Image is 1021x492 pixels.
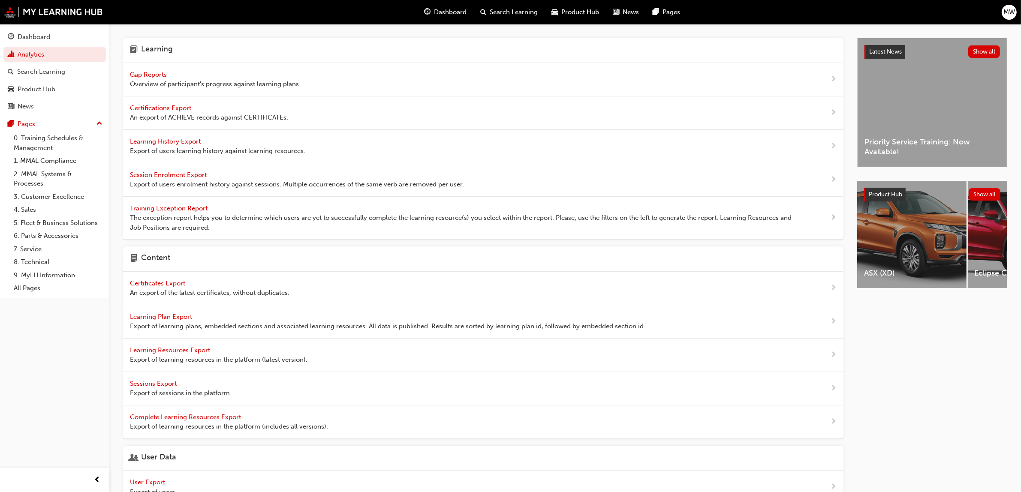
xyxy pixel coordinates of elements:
span: next-icon [830,383,837,394]
a: 7. Service [10,243,106,256]
span: Product Hub [562,7,599,17]
button: Show all [969,188,1001,201]
a: Dashboard [3,29,106,45]
span: Export of learning resources in the platform (latest version). [130,355,307,365]
a: Complete Learning Resources Export Export of learning resources in the platform (includes all ver... [123,405,843,439]
span: An export of the latest certificates, without duplicates. [130,288,289,298]
img: mmal [4,6,103,18]
h4: Content [141,253,170,264]
span: next-icon [830,283,837,294]
span: next-icon [830,108,837,118]
span: guage-icon [425,7,431,18]
span: Product Hub [869,191,902,198]
span: next-icon [830,74,837,85]
span: chart-icon [8,51,14,59]
a: search-iconSearch Learning [474,3,545,21]
span: Export of sessions in the platform. [130,388,232,398]
span: search-icon [481,7,487,18]
span: Session Enrolment Export [130,171,208,179]
a: All Pages [10,282,106,295]
span: News [623,7,639,17]
span: guage-icon [8,33,14,41]
a: Learning Plan Export Export of learning plans, embedded sections and associated learning resource... [123,305,843,339]
span: Sessions Export [130,380,178,387]
a: 2. MMAL Systems & Processes [10,168,106,190]
span: Export of learning plans, embedded sections and associated learning resources. All data is publis... [130,321,645,331]
span: Pages [663,7,681,17]
span: Certifications Export [130,104,193,112]
a: 4. Sales [10,203,106,216]
span: page-icon [130,253,138,264]
span: Learning History Export [130,138,202,145]
a: guage-iconDashboard [418,3,474,21]
button: Pages [3,116,106,132]
span: news-icon [613,7,620,18]
a: Latest NewsShow all [864,45,1000,59]
span: An export of ACHIEVE records against CERTIFICATEs. [130,113,288,123]
span: prev-icon [94,475,101,486]
a: Learning Resources Export Export of learning resources in the platform (latest version).next-icon [123,339,843,372]
span: user-icon [130,453,138,464]
div: Pages [18,119,35,129]
span: up-icon [96,118,102,129]
button: DashboardAnalyticsSearch LearningProduct HubNews [3,27,106,116]
span: pages-icon [8,120,14,128]
a: Analytics [3,47,106,63]
a: 9. MyLH Information [10,269,106,282]
span: Learning Plan Export [130,313,194,321]
a: 6. Parts & Accessories [10,229,106,243]
span: next-icon [830,174,837,185]
button: Show all [968,45,1000,58]
span: Overview of participant's progress against learning plans. [130,79,301,89]
a: Product Hub [3,81,106,97]
span: next-icon [830,350,837,360]
a: 1. MMAL Compliance [10,154,106,168]
a: Learning History Export Export of users learning history against learning resources.next-icon [123,130,843,163]
span: Priority Service Training: Now Available! [864,137,1000,156]
span: pages-icon [653,7,660,18]
a: 0. Training Schedules & Management [10,132,106,154]
span: Export of users learning history against learning resources. [130,146,305,156]
span: The exception report helps you to determine which users are yet to successfully complete the lear... [130,213,803,232]
span: User Export [130,478,167,486]
span: car-icon [8,86,14,93]
a: Certifications Export An export of ACHIEVE records against CERTIFICATEs.next-icon [123,96,843,130]
a: ASX (XD) [857,181,967,288]
a: Gap Reports Overview of participant's progress against learning plans.next-icon [123,63,843,96]
span: Complete Learning Resources Export [130,413,243,421]
span: learning-icon [130,45,138,56]
a: Certificates Export An export of the latest certificates, without duplicates.next-icon [123,272,843,305]
a: 8. Technical [10,255,106,269]
span: Export of users enrolment history against sessions. Multiple occurrences of the same verb are rem... [130,180,464,189]
a: Product HubShow all [864,188,1000,201]
span: search-icon [8,68,14,76]
span: Dashboard [434,7,467,17]
span: news-icon [8,103,14,111]
span: Training Exception Report [130,204,209,212]
span: next-icon [830,316,837,327]
span: Export of learning resources in the platform (includes all versions). [130,422,328,432]
div: Product Hub [18,84,55,94]
div: Dashboard [18,32,50,42]
span: Gap Reports [130,71,169,78]
a: news-iconNews [606,3,646,21]
a: Training Exception Report The exception report helps you to determine which users are yet to succ... [123,197,843,240]
a: car-iconProduct Hub [545,3,606,21]
h4: Learning [141,45,173,56]
a: Search Learning [3,64,106,80]
span: next-icon [830,141,837,152]
span: Search Learning [490,7,538,17]
a: 3. Customer Excellence [10,190,106,204]
a: Latest NewsShow allPriority Service Training: Now Available! [857,38,1007,167]
h4: User Data [141,453,176,464]
a: News [3,99,106,114]
button: MW [1002,5,1017,20]
div: Search Learning [17,67,65,77]
span: next-icon [830,213,837,223]
a: pages-iconPages [646,3,687,21]
a: Session Enrolment Export Export of users enrolment history against sessions. Multiple occurrences... [123,163,843,197]
span: next-icon [830,417,837,427]
span: Latest News [869,48,902,55]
